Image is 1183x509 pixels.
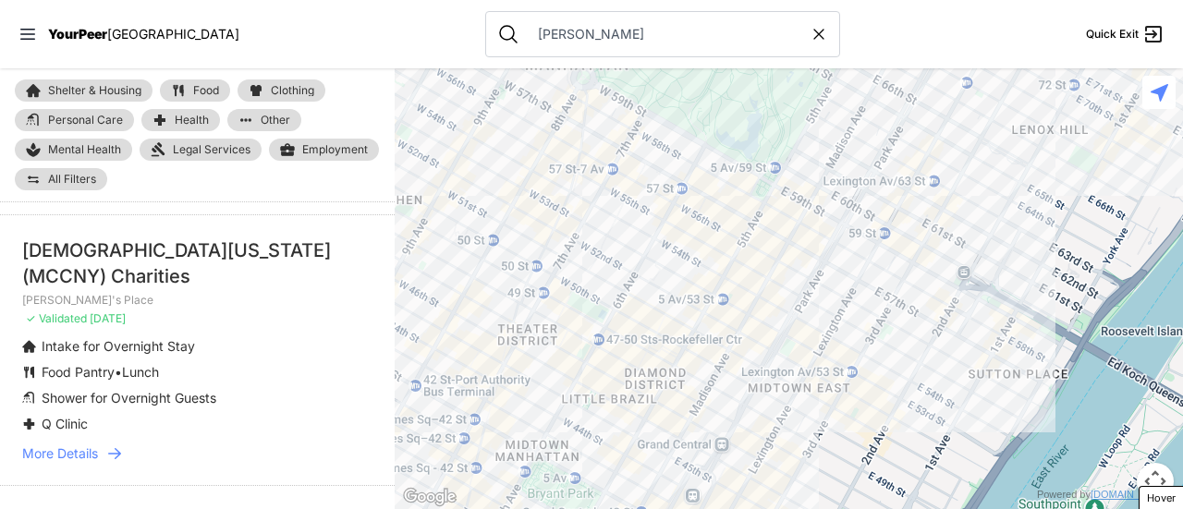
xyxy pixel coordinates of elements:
[15,168,107,190] a: All Filters
[238,79,325,102] a: Clothing
[141,109,220,131] a: Health
[48,85,141,96] span: Shelter & Housing
[122,364,159,380] span: Lunch
[42,416,88,431] span: Q Clinic
[22,237,372,289] div: [DEMOGRAPHIC_DATA][US_STATE] (MCCNY) Charities
[302,142,368,157] span: Employment
[261,115,290,126] span: Other
[399,485,460,509] img: Google
[269,139,379,161] a: Employment
[48,142,121,157] span: Mental Health
[22,444,372,463] a: More Details
[22,444,98,463] span: More Details
[193,85,219,96] span: Food
[1086,23,1165,45] a: Quick Exit
[42,390,216,406] span: Shower for Overnight Guests
[26,311,87,325] span: ✓ Validated
[527,25,810,43] input: Search
[399,485,460,509] a: Open this area in Google Maps (opens a new window)
[175,115,209,126] span: Health
[15,109,134,131] a: Personal Care
[48,174,96,185] span: All Filters
[173,142,250,157] span: Legal Services
[90,311,126,325] span: [DATE]
[140,139,262,161] a: Legal Services
[271,85,314,96] span: Clothing
[1091,489,1172,500] a: [DOMAIN_NAME]
[48,26,107,42] span: YourPeer
[227,109,301,131] a: Other
[115,364,122,380] span: •
[107,26,239,42] span: [GEOGRAPHIC_DATA]
[1037,487,1172,503] div: Powered by
[42,364,115,380] span: Food Pantry
[15,139,132,161] a: Mental Health
[42,338,195,354] span: Intake for Overnight Stay
[48,115,123,126] span: Personal Care
[48,29,239,40] a: YourPeer[GEOGRAPHIC_DATA]
[160,79,230,102] a: Food
[1086,27,1139,42] span: Quick Exit
[1137,463,1174,500] button: Map camera controls
[15,79,152,102] a: Shelter & Housing
[22,293,372,308] p: [PERSON_NAME]'s Place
